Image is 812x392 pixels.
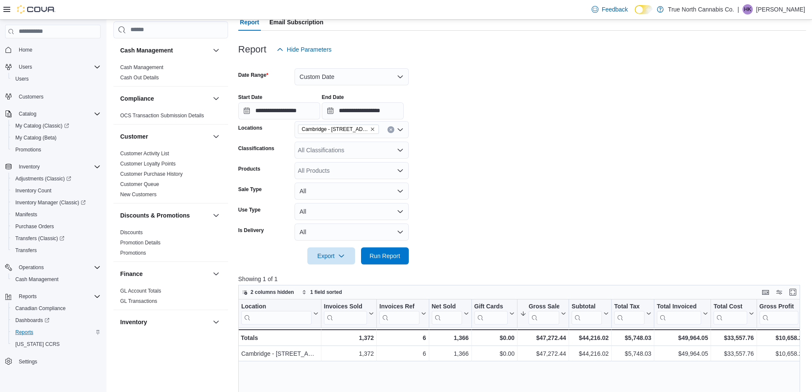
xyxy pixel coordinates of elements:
span: Customer Queue [120,181,159,188]
h3: Cash Management [120,46,173,55]
span: My Catalog (Beta) [15,134,57,141]
span: Inventory Manager (Classic) [15,199,86,206]
a: My Catalog (Classic) [12,121,72,131]
a: Discounts [120,229,143,235]
a: Purchase Orders [12,221,58,232]
button: Reports [2,290,104,302]
span: Email Subscription [269,14,324,31]
span: Users [15,62,101,72]
a: Customer Activity List [120,151,169,157]
div: Gross Sales [529,303,559,325]
span: Dashboards [15,317,49,324]
span: Operations [15,262,101,273]
button: Users [2,61,104,73]
span: Settings [15,356,101,367]
label: Is Delivery [238,227,264,234]
span: Run Report [370,252,400,260]
button: Reports [9,326,104,338]
span: Transfers (Classic) [12,233,101,244]
div: $47,272.44 [520,348,566,359]
a: My Catalog (Classic) [9,120,104,132]
span: Cambridge - [STREET_ADDRESS] [302,125,368,134]
img: Cova [17,5,55,14]
a: GL Transactions [120,298,157,304]
span: Inventory Manager (Classic) [12,197,101,208]
button: Customers [2,90,104,102]
button: Inventory [15,162,43,172]
button: Net Sold [431,303,468,325]
button: Gross Profit [759,303,805,325]
button: Remove Cambridge - 51 Main St from selection in this group [370,127,375,132]
span: Manifests [12,209,101,220]
button: Inventory [211,317,221,327]
span: Export [312,247,350,264]
button: Inventory [2,161,104,173]
a: Canadian Compliance [12,303,69,314]
button: 1 field sorted [298,287,346,297]
span: My Catalog (Beta) [12,133,101,143]
button: Invoices Sold [324,303,374,325]
label: Locations [238,125,263,131]
div: Gift Card Sales [474,303,508,325]
label: Use Type [238,206,260,213]
div: Discounts & Promotions [113,227,228,261]
div: Total Invoiced [657,303,701,311]
span: Inventory [15,162,101,172]
button: Manifests [9,209,104,221]
p: | [737,4,739,15]
span: My Catalog (Classic) [15,122,69,129]
button: 2 columns hidden [239,287,298,297]
h3: Finance [120,270,143,278]
span: Customer Loyalty Points [120,160,176,167]
h3: Discounts & Promotions [120,211,190,220]
span: Home [15,44,101,55]
a: Inventory Count [12,186,55,196]
a: OCS Transaction Submission Details [120,113,204,119]
span: Cash Management [120,64,163,71]
a: Dashboards [12,315,53,325]
p: [PERSON_NAME] [756,4,805,15]
span: Discounts [120,229,143,236]
label: Date Range [238,72,269,78]
button: Finance [120,270,209,278]
div: 1,366 [431,348,468,359]
span: Reports [19,293,37,300]
div: 1,372 [324,333,374,343]
div: Invoices Ref [379,303,419,325]
span: GL Account Totals [120,287,161,294]
a: Inventory Manager (Classic) [9,197,104,209]
button: Purchase Orders [9,221,104,232]
div: Total Tax [614,303,644,311]
button: Open list of options [397,147,404,154]
button: Home [2,44,104,56]
a: Home [15,45,36,55]
button: All [295,224,409,241]
a: Promotions [12,145,45,155]
span: Users [19,64,32,70]
span: Customers [19,93,43,100]
a: Cash Out Details [120,75,159,81]
button: Export [307,247,355,264]
a: Dashboards [9,314,104,326]
div: $5,748.03 [614,333,651,343]
span: Adjustments (Classic) [15,175,71,182]
button: Transfers [9,244,104,256]
span: Promotion Details [120,239,161,246]
input: Press the down key to open a popover containing a calendar. [322,102,404,119]
div: Gross Profit [759,303,798,311]
a: Cash Management [120,64,163,70]
span: Customer Activity List [120,150,169,157]
span: Promotions [15,146,41,153]
button: Discounts & Promotions [120,211,209,220]
span: Inventory Count [12,186,101,196]
button: Compliance [120,94,209,103]
label: Products [238,166,260,172]
div: 1,372 [324,348,374,359]
p: True North Cannabis Co. [668,4,734,15]
a: Settings [15,357,40,367]
span: Transfers [15,247,37,254]
button: Cash Management [120,46,209,55]
a: [US_STATE] CCRS [12,339,63,349]
button: Operations [2,261,104,273]
button: Cash Management [211,45,221,55]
